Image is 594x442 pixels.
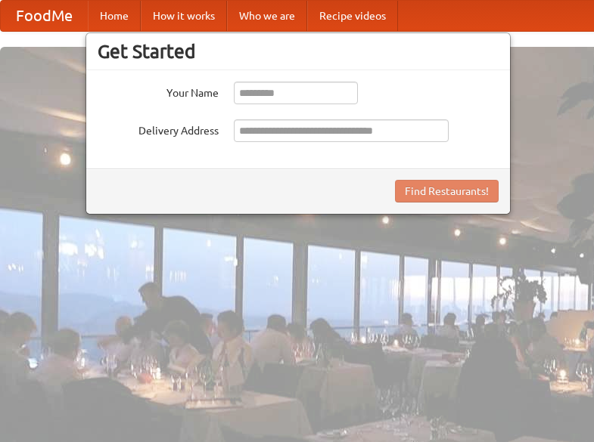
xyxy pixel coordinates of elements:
[141,1,227,31] a: How it works
[395,180,499,202] button: Find Restaurants!
[98,40,499,63] h3: Get Started
[1,1,88,31] a: FoodMe
[227,1,307,31] a: Who we are
[98,119,219,138] label: Delivery Address
[98,82,219,100] label: Your Name
[88,1,141,31] a: Home
[307,1,398,31] a: Recipe videos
